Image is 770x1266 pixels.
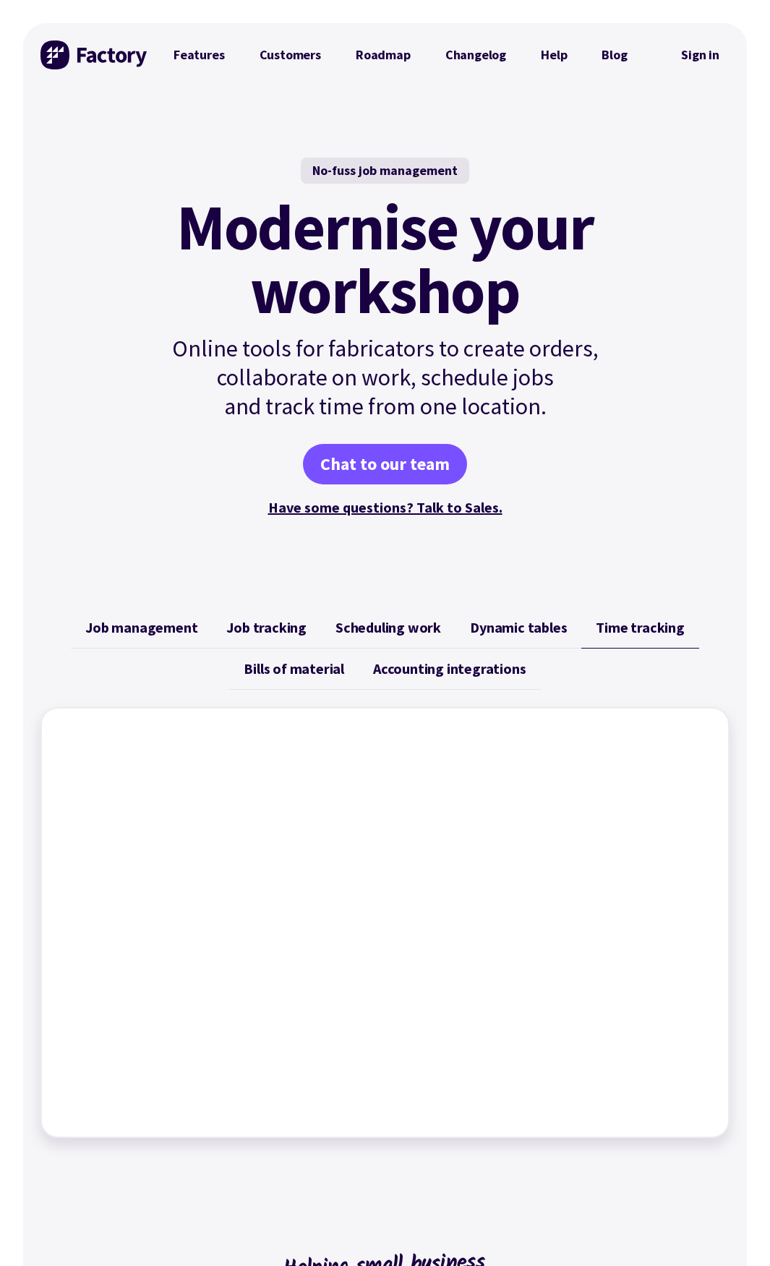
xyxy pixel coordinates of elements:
[56,723,714,1122] iframe: Factory - Tracking time worked and creating timesheets
[85,619,197,636] span: Job management
[529,1110,770,1266] iframe: Chat Widget
[584,40,644,69] a: Blog
[40,40,149,69] img: Factory
[156,40,242,69] a: Features
[428,40,523,69] a: Changelog
[373,660,526,677] span: Accounting integrations
[301,158,469,184] div: No-fuss job management
[268,498,502,516] a: Have some questions? Talk to Sales.
[303,444,467,484] a: Chat to our team
[176,195,594,322] mark: Modernise your workshop
[671,38,730,72] a: Sign in
[523,40,584,69] a: Help
[470,619,567,636] span: Dynamic tables
[335,619,441,636] span: Scheduling work
[242,40,338,69] a: Customers
[226,619,307,636] span: Job tracking
[141,334,630,421] p: Online tools for fabricators to create orders, collaborate on work, schedule jobs and track time ...
[338,40,428,69] a: Roadmap
[671,38,730,72] nav: Secondary Navigation
[596,619,684,636] span: Time tracking
[244,660,344,677] span: Bills of material
[156,40,645,69] nav: Primary Navigation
